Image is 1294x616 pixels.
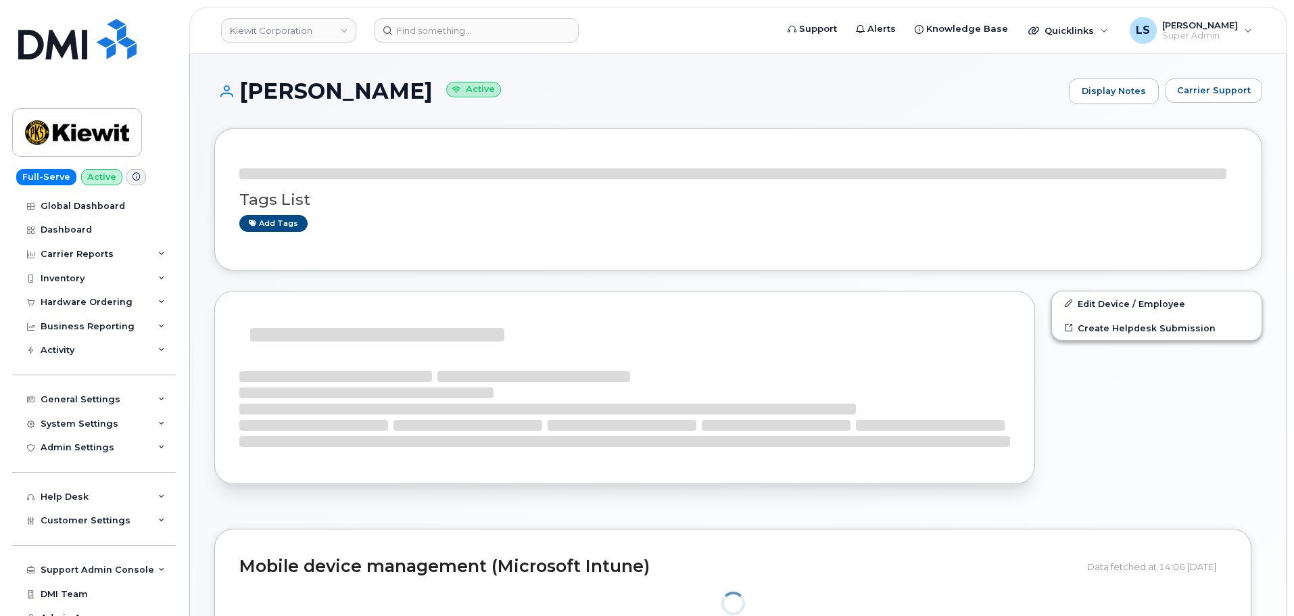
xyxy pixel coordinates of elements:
[1052,316,1262,340] a: Create Helpdesk Submission
[1177,84,1251,97] span: Carrier Support
[1166,78,1262,103] button: Carrier Support
[1087,554,1226,579] div: Data fetched at 14:06 [DATE]
[1052,291,1262,316] a: Edit Device / Employee
[239,191,1237,208] h3: Tags List
[214,79,1062,103] h1: [PERSON_NAME]
[239,215,308,232] a: Add tags
[239,557,1077,576] h2: Mobile device management (Microsoft Intune)
[446,82,501,97] small: Active
[1069,78,1159,104] a: Display Notes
